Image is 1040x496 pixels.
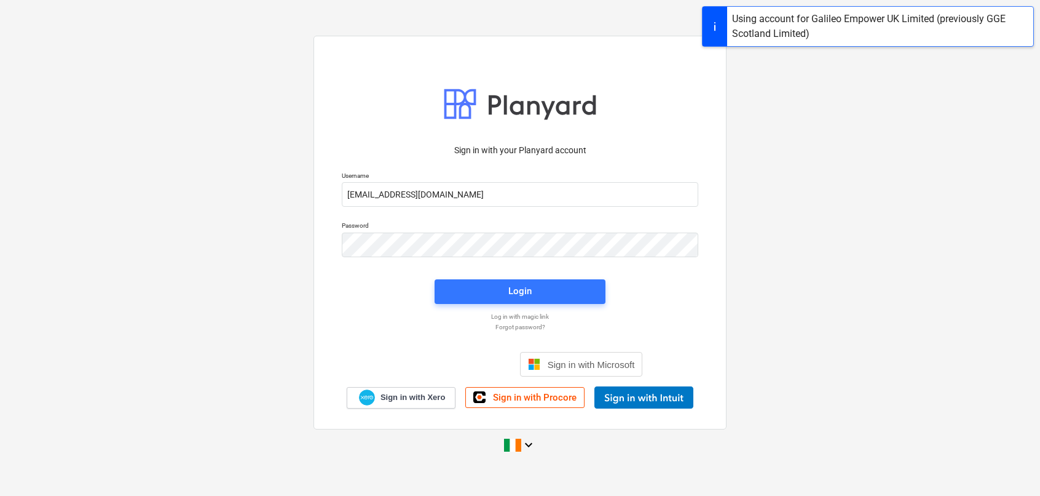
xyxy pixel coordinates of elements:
[347,387,456,409] a: Sign in with Xero
[465,387,585,408] a: Sign in with Procore
[336,323,704,331] a: Forgot password?
[392,351,516,378] iframe: Sign in with Google Button
[493,392,577,403] span: Sign in with Procore
[508,283,532,299] div: Login
[359,390,375,406] img: Xero logo
[548,359,635,370] span: Sign in with Microsoft
[342,144,698,157] p: Sign in with your Planyard account
[435,279,605,304] button: Login
[528,358,540,370] img: Microsoft logo
[336,313,704,321] a: Log in with magic link
[380,392,445,403] span: Sign in with Xero
[342,172,698,182] p: Username
[342,222,698,232] p: Password
[521,438,536,452] i: keyboard_arrow_down
[732,12,1028,41] div: Using account for Galileo Empower UK Limited (previously GGE Scotland Limited)
[342,182,698,207] input: Username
